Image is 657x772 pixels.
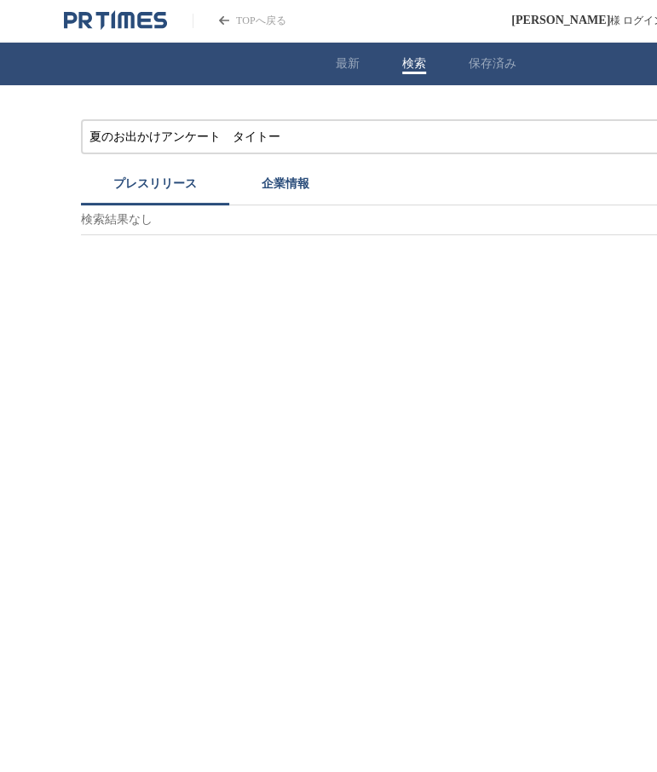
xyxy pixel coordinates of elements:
button: 最新 [336,56,360,72]
button: プレスリリース [81,168,229,205]
button: 検索 [402,56,426,72]
button: 企業情報 [229,168,342,205]
a: PR TIMESのトップページはこちら [64,10,167,31]
span: [PERSON_NAME] [511,14,610,27]
a: PR TIMESのトップページはこちら [193,14,285,28]
button: 保存済み [469,56,516,72]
